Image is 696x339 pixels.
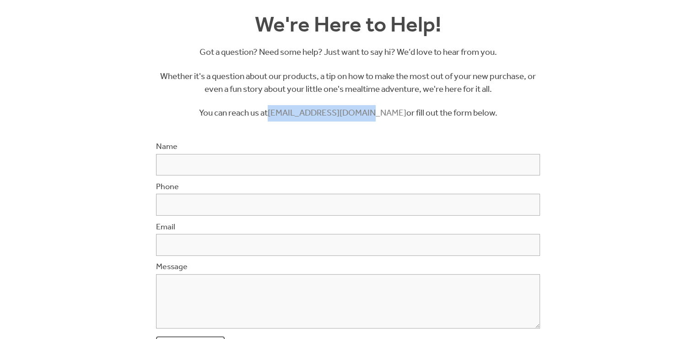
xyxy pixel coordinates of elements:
label: Name [156,143,540,151]
p: You can reach us at or fill out the form below. [156,107,540,120]
label: Phone [156,183,540,191]
p: Whether it's a question about our products, a tip on how to make the most out of your new purchas... [156,70,540,107]
p: Got a question? Need some help? Just want to say hi? We’d love to hear from you. [156,46,540,70]
h1: We're Here to Help! [156,13,540,39]
label: Email [156,223,540,232]
label: Message [156,263,540,271]
a: [EMAIL_ADDRESS][DOMAIN_NAME] [268,105,406,122]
